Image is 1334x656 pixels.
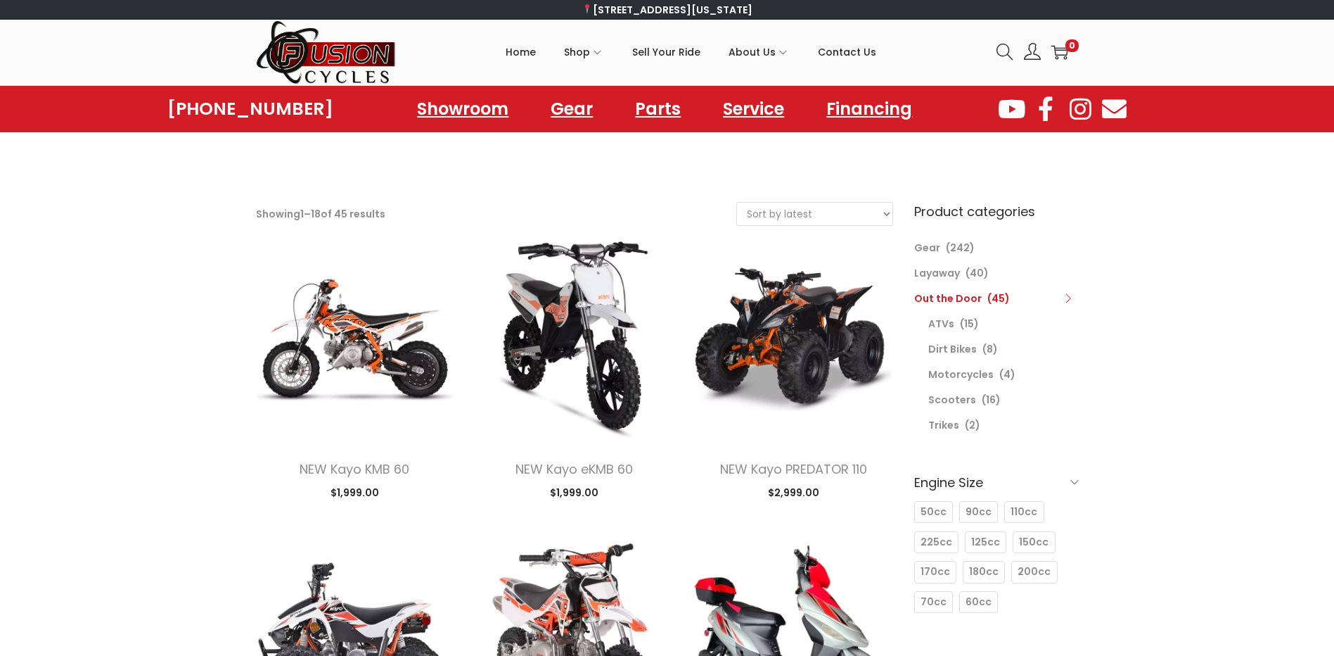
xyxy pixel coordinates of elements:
a: [STREET_ADDRESS][US_STATE] [582,3,752,17]
a: Out the Door [914,291,982,305]
a: Gear [537,93,607,125]
a: [PHONE_NUMBER] [167,99,333,119]
a: 0 [1051,44,1068,61]
img: Woostify retina logo [256,20,397,85]
a: Home [506,20,536,84]
a: Scooters [928,393,976,407]
a: NEW Kayo KMB 60 [300,460,409,478]
span: (40) [966,266,989,280]
span: 1 [300,207,304,221]
a: Layaway [914,266,960,280]
span: Shop [564,34,590,70]
a: Sell Your Ride [632,20,700,84]
p: Showing – of 45 results [256,204,385,224]
span: 110cc [1011,505,1037,519]
span: (242) [946,241,975,255]
a: About Us [729,20,790,84]
nav: Primary navigation [397,20,986,84]
a: NEW Kayo PREDATOR 110 [720,460,867,478]
span: $ [331,486,337,500]
span: 225cc [921,535,952,550]
span: 180cc [969,564,999,579]
a: Showroom [403,93,522,125]
span: 150cc [1019,535,1048,550]
span: Home [506,34,536,70]
span: 50cc [921,505,947,519]
a: Motorcycles [928,367,994,381]
span: 125cc [971,535,1000,550]
span: 1,999.00 [331,486,379,500]
h6: Product categories [914,202,1079,221]
span: Sell Your Ride [632,34,700,70]
a: Parts [621,93,695,125]
a: Shop [564,20,604,84]
span: (45) [987,291,1010,305]
span: (16) [982,393,1001,407]
a: Financing [812,93,926,125]
select: Shop order [737,203,892,225]
span: 18 [311,207,321,221]
span: $ [768,486,774,500]
a: Gear [914,241,940,255]
span: About Us [729,34,776,70]
span: 2,999.00 [768,486,819,500]
span: 170cc [921,564,950,579]
span: 1,999.00 [550,486,598,500]
span: 200cc [1018,564,1051,579]
h6: Engine Size [914,466,1079,499]
span: (2) [965,418,980,432]
a: Dirt Bikes [928,342,977,356]
span: 70cc [921,595,947,610]
a: Service [709,93,798,125]
a: NEW Kayo eKMB 60 [515,460,633,478]
a: Contact Us [818,20,876,84]
span: Contact Us [818,34,876,70]
span: (8) [982,342,998,356]
nav: Menu [403,93,926,125]
span: (15) [960,317,979,331]
span: 90cc [966,505,992,519]
span: 60cc [966,595,992,610]
span: $ [550,486,556,500]
a: ATVs [928,317,954,331]
span: (4) [999,367,1015,381]
img: 📍 [582,4,592,14]
a: Trikes [928,418,959,432]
